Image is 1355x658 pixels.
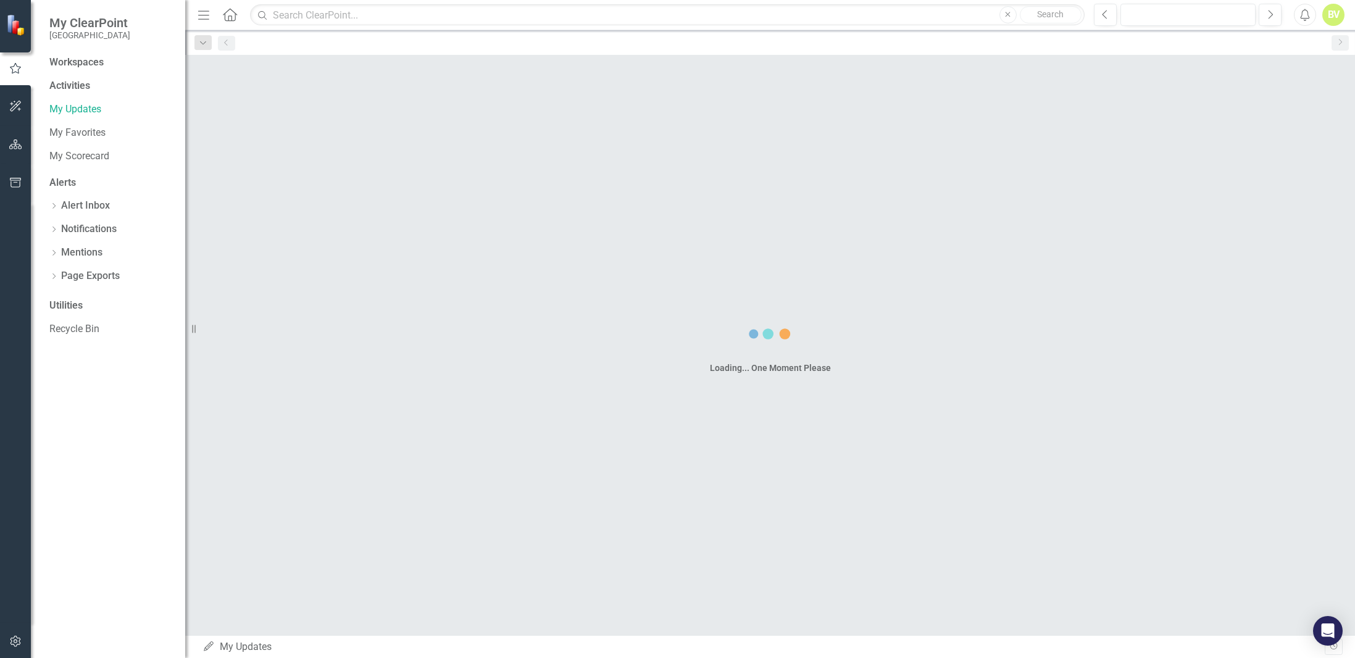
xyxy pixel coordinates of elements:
img: ClearPoint Strategy [6,14,28,35]
input: Search ClearPoint... [250,4,1084,26]
a: My Updates [49,102,173,117]
div: Alerts [49,176,173,190]
a: Mentions [61,246,102,260]
a: Recycle Bin [49,322,173,336]
a: Page Exports [61,269,120,283]
div: Utilities [49,299,173,313]
span: My ClearPoint [49,15,130,30]
span: Search [1037,9,1064,19]
div: Activities [49,79,173,93]
div: My Updates [202,640,1325,654]
a: My Scorecard [49,149,173,164]
div: Loading... One Moment Please [710,362,831,374]
a: Alert Inbox [61,199,110,213]
button: BV [1322,4,1345,26]
a: Notifications [61,222,117,236]
button: Search [1020,6,1082,23]
small: [GEOGRAPHIC_DATA] [49,30,130,40]
div: Open Intercom Messenger [1313,616,1343,646]
div: Workspaces [49,56,104,70]
a: My Favorites [49,126,173,140]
